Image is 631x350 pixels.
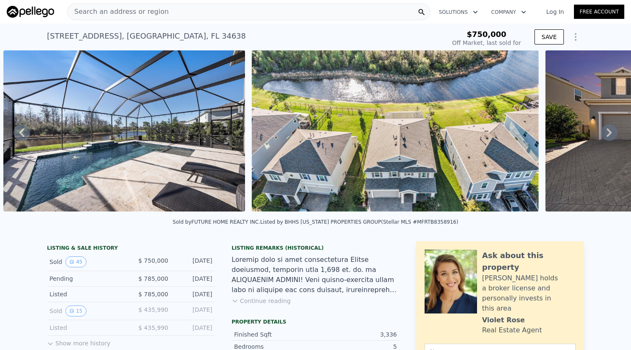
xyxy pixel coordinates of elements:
div: Finished Sqft [234,330,315,339]
div: LISTING & SALE HISTORY [47,245,215,253]
img: Sale: 148207578 Parcel: 25744323 [3,50,245,212]
div: Ask about this property [482,250,576,273]
div: Sold by FUTURE HOME REALTY INC . [173,219,261,225]
button: View historical data [65,306,86,316]
div: [DATE] [175,290,212,298]
div: Off Market, last sold for [452,39,521,47]
div: [DATE] [175,256,212,267]
div: [DATE] [175,306,212,316]
button: View historical data [65,256,86,267]
button: Company [485,5,533,20]
div: [PERSON_NAME] holds a broker license and personally invests in this area [482,273,576,313]
div: Listed by BHHS [US_STATE] PROPERTIES GROUP (Stellar MLS #MFRTB8358916) [260,219,458,225]
div: Pending [50,274,124,283]
button: Continue reading [232,297,291,305]
div: Sold [50,256,124,267]
span: $ 785,000 [138,291,168,298]
button: SAVE [535,29,564,44]
span: $ 435,990 [138,306,168,313]
button: Show more history [47,336,110,347]
span: Search an address or region [68,7,169,17]
div: Listing Remarks (Historical) [232,245,399,251]
img: Pellego [7,6,54,18]
img: Sale: 148207578 Parcel: 25744323 [252,50,539,212]
a: Free Account [574,5,624,19]
div: [STREET_ADDRESS] , [GEOGRAPHIC_DATA] , FL 34638 [47,30,246,42]
a: Log In [536,8,574,16]
div: Loremip dolo si amet consectetura Elitse doeiusmod, temporin utla 1,698 et. do. ma ALIQUAENIM ADM... [232,255,399,295]
div: 3,336 [315,330,397,339]
div: Violet Rose [482,315,525,325]
span: $ 435,990 [138,324,168,331]
div: Sold [50,306,124,316]
span: $750,000 [467,30,506,39]
div: Real Estate Agent [482,325,542,335]
div: Listed [50,290,124,298]
button: Show Options [567,29,584,45]
div: [DATE] [175,274,212,283]
div: Property details [232,319,399,325]
div: Listed [50,324,124,332]
button: Solutions [432,5,485,20]
div: [DATE] [175,324,212,332]
span: $ 750,000 [138,257,168,264]
span: $ 785,000 [138,275,168,282]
